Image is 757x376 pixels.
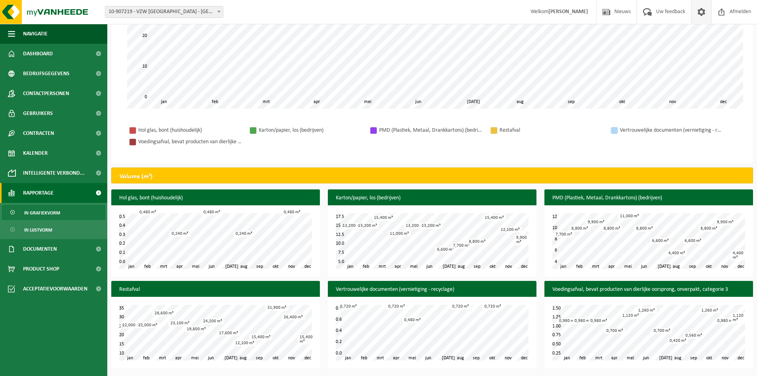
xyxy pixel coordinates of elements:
[137,209,158,215] div: 0,480 m³
[23,163,85,183] span: Intelligente verbond...
[499,227,522,233] div: 12,100 m³
[23,279,87,299] span: Acceptatievoorwaarden
[618,213,641,219] div: 11,000 m³
[544,189,753,207] h3: PMD (Plastiek, Metaal, Drankkartons) (bedrijven)
[634,226,655,232] div: 8,800 m³
[328,189,536,207] h3: Karton/papier, los (bedrijven)
[650,238,671,244] div: 6,600 m³
[138,137,242,147] div: Voedingsafval, bevat producten van dierlijke oorsprong, onverpakt, categorie 3
[185,326,208,332] div: 19,800 m³
[2,205,105,220] a: In grafiekvorm
[338,304,359,310] div: 0,720 m³
[402,317,423,323] div: 0,480 m³
[386,304,407,310] div: 0,720 m³
[668,338,688,344] div: 0,420 m³
[404,223,427,229] div: 13,200 m³
[602,226,622,232] div: 8,800 m³
[120,322,143,328] div: 22,000 m³
[111,189,320,207] h3: Hol glas, bont (huishoudelijk)
[372,215,395,221] div: 15,400 m³
[356,223,379,229] div: 13,200 m³
[23,123,54,143] span: Contracten
[259,125,362,135] div: Karton/papier, los (bedrijven)
[282,314,305,320] div: 26,400 m³
[201,318,224,324] div: 24,200 m³
[731,313,745,323] div: 1,120 m³
[265,305,288,311] div: 31,900 m³
[112,168,161,185] h2: Volume (m³)
[731,250,745,261] div: 4,400 m³
[636,308,657,314] div: 1,260 m³
[620,313,641,319] div: 1,120 m³
[298,334,315,345] div: 15,400 m³
[435,247,456,253] div: 6,600 m³
[105,6,223,18] span: 10-907219 - VZW SINT-LIEVENSPOORT - GENT
[136,322,159,328] div: 22,000 m³
[23,44,53,64] span: Dashboard
[620,125,723,135] div: Vertrouwelijke documenten (vernietiging - recyclage)
[569,226,590,232] div: 8,800 m³
[573,318,593,324] div: 0,980 m³
[23,84,69,103] span: Contactpersonen
[699,226,719,232] div: 8,800 m³
[699,308,720,314] div: 1,260 m³
[111,281,320,298] h3: Restafval
[24,205,60,220] span: In grafiekvorm
[450,304,471,310] div: 0,720 m³
[666,250,687,256] div: 4,400 m³
[451,243,472,249] div: 7,700 m³
[467,239,488,245] div: 8,800 m³
[153,310,176,316] div: 28,600 m³
[250,334,273,340] div: 15,400 m³
[715,219,736,225] div: 9,900 m³
[105,6,223,18] span: 10-907219 - VZW SINT-LIEVENSPOORT - GENT
[234,231,254,237] div: 0,240 m³
[328,281,536,298] h3: Vertrouwelijke documenten (vernietiging - recyclage)
[217,330,240,336] div: 17,600 m³
[420,223,443,229] div: 13,200 m³
[2,222,105,237] a: In lijstvorm
[23,143,48,163] span: Kalender
[379,125,482,135] div: PMD (Plastiek, Metaal, Drankkartons) (bedrijven)
[604,328,625,334] div: 0,700 m³
[652,328,672,334] div: 0,700 m³
[24,222,52,238] span: In lijstvorm
[500,125,603,135] div: Restafval
[557,318,578,324] div: 0,980 m³
[589,318,609,324] div: 0,980 m³
[514,235,529,245] div: 9,900 m³
[554,232,574,238] div: 7,700 m³
[548,9,588,15] strong: [PERSON_NAME]
[341,223,364,229] div: 13,200 m³
[482,304,503,310] div: 0,720 m³
[23,183,54,203] span: Rapportage
[201,209,222,215] div: 0,480 m³
[586,219,606,225] div: 9,900 m³
[23,259,59,279] span: Product Shop
[483,215,506,221] div: 15,400 m³
[233,340,256,346] div: 12,100 m³
[715,318,736,324] div: 0,980 m³
[23,64,70,84] span: Bedrijfsgegevens
[683,238,703,244] div: 6,600 m³
[138,125,242,135] div: Hol glas, bont (huishoudelijk)
[170,231,190,237] div: 0,240 m³
[388,231,411,237] div: 11,000 m³
[168,320,192,326] div: 23,100 m³
[282,209,302,215] div: 0,480 m³
[23,239,57,259] span: Documenten
[23,24,48,44] span: Navigatie
[683,333,704,339] div: 0,560 m³
[544,281,753,298] h3: Voedingsafval, bevat producten van dierlijke oorsprong, onverpakt, categorie 3
[23,103,53,123] span: Gebruikers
